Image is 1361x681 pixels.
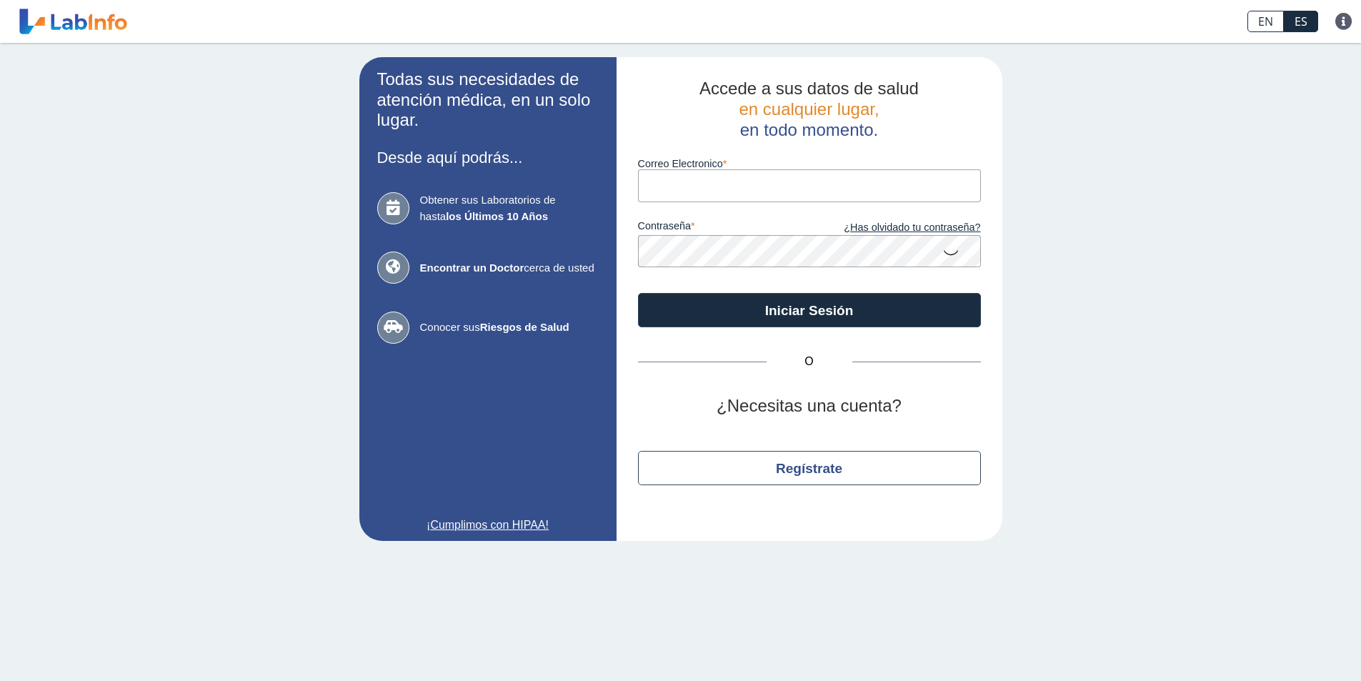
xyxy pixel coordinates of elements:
label: contraseña [638,220,809,236]
a: EN [1247,11,1284,32]
h3: Desde aquí podrás... [377,149,599,166]
a: ¿Has olvidado tu contraseña? [809,220,981,236]
b: Riesgos de Salud [480,321,569,333]
button: Regístrate [638,451,981,485]
h2: ¿Necesitas una cuenta? [638,396,981,417]
button: Iniciar Sesión [638,293,981,327]
span: cerca de usted [420,260,599,277]
span: en cualquier lugar, [739,99,879,119]
span: Accede a sus datos de salud [699,79,919,98]
b: los Últimos 10 Años [446,210,548,222]
span: Conocer sus [420,319,599,336]
span: en todo momento. [740,120,878,139]
a: ES [1284,11,1318,32]
a: ¡Cumplimos con HIPAA! [377,517,599,534]
h2: Todas sus necesidades de atención médica, en un solo lugar. [377,69,599,131]
label: Correo Electronico [638,158,981,169]
span: Obtener sus Laboratorios de hasta [420,192,599,224]
b: Encontrar un Doctor [420,262,524,274]
span: O [767,353,852,370]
